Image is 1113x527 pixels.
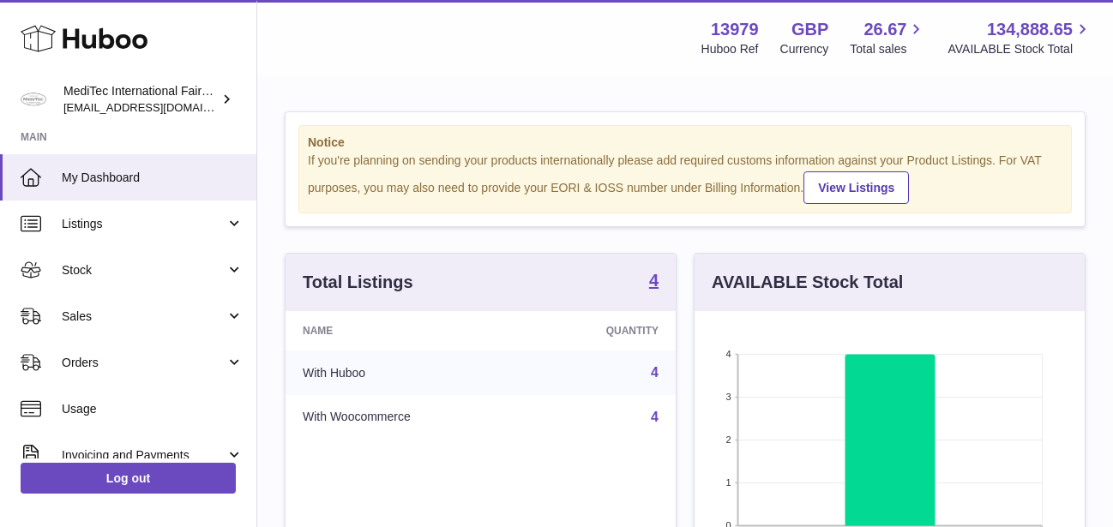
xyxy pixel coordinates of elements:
text: 3 [725,392,731,402]
div: Huboo Ref [701,41,759,57]
td: With Woocommerce [286,395,527,440]
a: 4 [651,410,659,424]
strong: 13979 [711,18,759,41]
text: 1 [725,477,731,488]
span: Usage [62,401,244,417]
span: Orders [62,355,226,371]
strong: GBP [791,18,828,41]
div: MediTec International FairLife Group DMCC [63,83,218,116]
img: fairlifestore@meditec.se [21,87,46,112]
div: Currency [780,41,829,57]
span: Total sales [850,41,926,57]
span: Sales [62,308,226,325]
text: 2 [725,434,731,445]
span: Invoicing and Payments [62,447,226,464]
span: Stock [62,262,226,278]
a: Log out [21,463,236,494]
span: 26.67 [863,18,906,41]
h3: AVAILABLE Stock Total [712,271,903,294]
th: Quantity [527,311,676,350]
text: 4 [725,349,731,359]
a: View Listings [803,171,909,204]
h3: Total Listings [303,271,413,294]
span: My Dashboard [62,170,244,186]
span: Listings [62,216,226,232]
strong: 4 [649,272,659,289]
a: 4 [649,272,659,292]
a: 4 [651,365,659,380]
td: With Huboo [286,350,527,395]
div: If you're planning on sending your products internationally please add required customs informati... [308,153,1062,204]
span: AVAILABLE Stock Total [948,41,1092,57]
span: 134,888.65 [987,18,1073,41]
strong: Notice [308,135,1062,151]
a: 26.67 Total sales [850,18,926,57]
a: 134,888.65 AVAILABLE Stock Total [948,18,1092,57]
span: [EMAIL_ADDRESS][DOMAIN_NAME] [63,100,252,114]
th: Name [286,311,527,350]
